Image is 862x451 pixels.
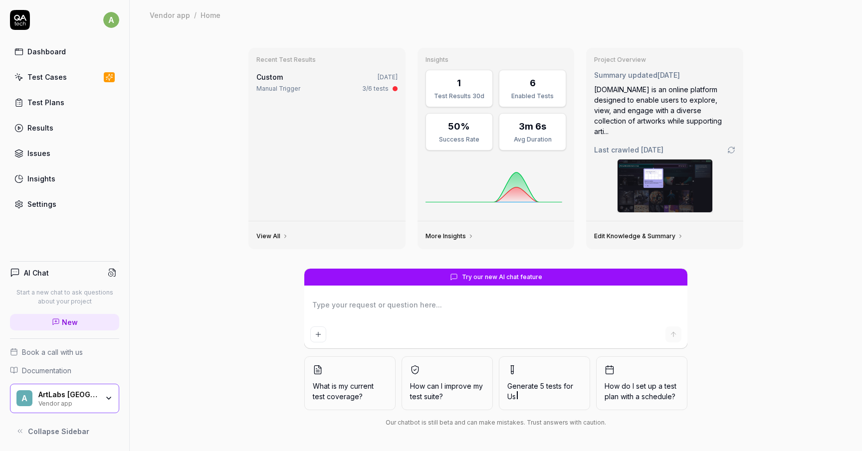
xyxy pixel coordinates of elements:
span: Try our new AI chat feature [462,273,542,282]
button: How can I improve my test suite? [402,356,493,410]
span: A [16,390,32,406]
div: Home [201,10,220,20]
span: Generate 5 tests for [507,381,582,402]
div: 6 [530,76,536,90]
div: / [194,10,197,20]
a: Results [10,118,119,138]
div: ArtLabs Europe [38,390,98,399]
div: 1 [457,76,461,90]
p: Start a new chat to ask questions about your project [10,288,119,306]
a: Settings [10,194,119,214]
a: Dashboard [10,42,119,61]
div: Insights [27,173,55,184]
a: Book a call with us [10,347,119,357]
div: Vendor app [38,399,98,407]
a: Test Plans [10,93,119,112]
div: 3m 6s [519,120,546,133]
time: [DATE] [641,146,663,154]
h3: Project Overview [594,56,735,64]
span: Documentation [22,365,71,376]
button: a [103,10,119,30]
a: Edit Knowledge & Summary [594,232,683,240]
img: Screenshot [618,159,712,212]
span: Us [507,392,516,401]
h3: Insights [426,56,567,64]
div: [DOMAIN_NAME] is an online platform designed to enable users to explore, view, and engage with a ... [594,84,735,137]
a: Test Cases [10,67,119,87]
span: Collapse Sidebar [28,426,89,437]
h3: Recent Test Results [256,56,398,64]
span: Book a call with us [22,347,83,357]
a: Documentation [10,365,119,376]
div: Enabled Tests [505,92,560,101]
span: Summary updated [594,71,657,79]
div: Results [27,123,53,133]
div: Dashboard [27,46,66,57]
a: View All [256,232,288,240]
div: Issues [27,148,50,158]
span: a [103,12,119,28]
div: 50% [448,120,470,133]
button: Add attachment [310,326,326,342]
div: Manual Trigger [256,84,300,93]
span: Last crawled [594,145,663,155]
span: Custom [256,73,283,81]
a: New [10,314,119,330]
div: Avg Duration [505,135,560,144]
div: Vendor app [150,10,190,20]
time: [DATE] [657,71,680,79]
div: 3/6 tests [362,84,389,93]
div: Our chatbot is still beta and can make mistakes. Trust answers with caution. [304,418,687,427]
a: Go to crawling settings [727,146,735,154]
h4: AI Chat [24,268,49,278]
a: Custom[DATE]Manual Trigger3/6 tests [254,70,400,95]
button: Collapse Sidebar [10,421,119,441]
a: Issues [10,144,119,163]
button: How do I set up a test plan with a schedule? [596,356,687,410]
button: What is my current test coverage? [304,356,396,410]
time: [DATE] [378,73,398,81]
span: New [62,317,78,327]
div: Success Rate [432,135,486,144]
div: Test Results 30d [432,92,486,101]
a: Insights [10,169,119,188]
button: Generate 5 tests forUs [499,356,590,410]
a: More Insights [426,232,474,240]
div: Settings [27,199,56,209]
button: AArtLabs [GEOGRAPHIC_DATA]Vendor app [10,384,119,414]
div: Test Cases [27,72,67,82]
span: How do I set up a test plan with a schedule? [605,381,679,402]
div: Test Plans [27,97,64,108]
span: What is my current test coverage? [313,381,387,402]
span: How can I improve my test suite? [410,381,484,402]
